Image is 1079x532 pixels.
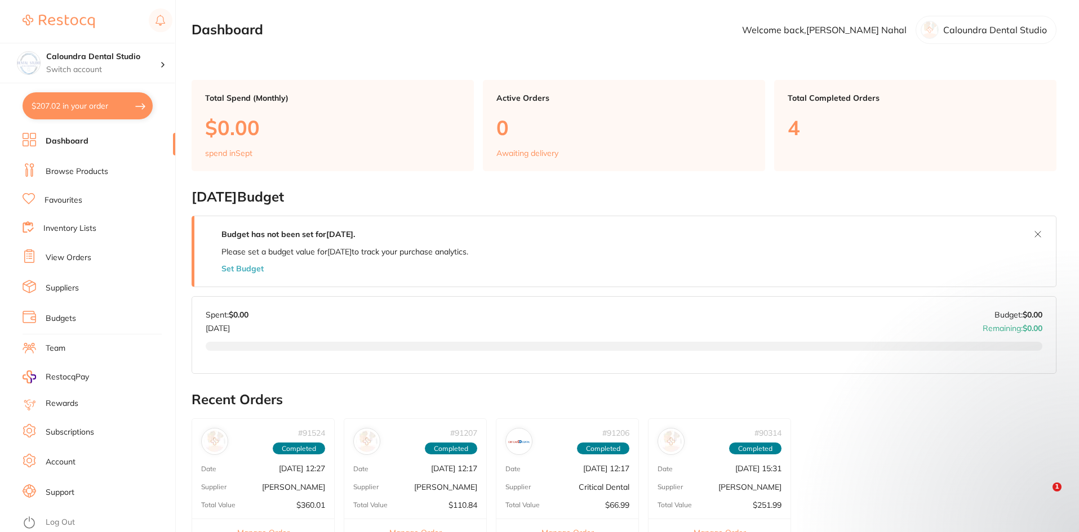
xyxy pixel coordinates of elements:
span: RestocqPay [46,372,89,383]
p: Total Spend (Monthly) [205,93,460,102]
img: Caloundra Dental Studio [17,52,40,74]
iframe: Intercom notifications message [848,412,1073,502]
span: Completed [273,442,325,455]
button: Log Out [23,514,172,532]
p: [DATE] 12:17 [431,464,477,473]
a: Inventory Lists [43,223,96,234]
a: Budgets [46,313,76,324]
span: Completed [425,442,477,455]
p: [DATE] 12:27 [279,464,325,473]
p: Date [353,465,368,473]
p: Spent: [206,310,248,319]
a: Support [46,487,74,498]
p: Caloundra Dental Studio [943,25,1047,35]
h2: Dashboard [192,22,263,38]
p: Total Completed Orders [788,93,1043,102]
a: View Orders [46,252,91,263]
p: Total Value [658,501,692,509]
p: Remaining: [983,319,1042,333]
p: Supplier [201,483,227,491]
img: Restocq Logo [23,15,95,28]
p: $66.99 [605,500,629,509]
p: # 90314 [754,428,782,437]
p: [DATE] [206,319,248,333]
a: Total Completed Orders4 [774,80,1056,171]
p: Total Value [201,501,236,509]
a: Browse Products [46,166,108,177]
p: Supplier [658,483,683,491]
p: Total Value [353,501,388,509]
h2: Recent Orders [192,392,1056,408]
p: Welcome back, [PERSON_NAME] Nahal [742,25,907,35]
p: $360.01 [296,500,325,509]
strong: $0.00 [1023,323,1042,333]
p: Date [201,465,216,473]
p: Switch account [46,64,160,75]
a: Dashboard [46,136,88,147]
button: $207.02 in your order [23,92,153,119]
a: Suppliers [46,283,79,294]
a: Log Out [46,517,75,528]
p: Supplier [353,483,379,491]
strong: Budget has not been set for [DATE] . [221,229,355,239]
p: [DATE] 12:17 [583,464,629,473]
p: $110.84 [449,500,477,509]
h2: [DATE] Budget [192,189,1056,205]
p: Active Orders [496,93,752,102]
a: Total Spend (Monthly)$0.00spend inSept [192,80,474,171]
p: $251.99 [753,500,782,509]
a: Subscriptions [46,427,94,438]
h4: Caloundra Dental Studio [46,51,160,62]
p: # 91524 [298,428,325,437]
p: $0.00 [205,116,460,139]
p: [PERSON_NAME] [414,482,477,491]
p: Critical Dental [579,482,629,491]
a: Restocq Logo [23,8,95,34]
p: Total Value [505,501,540,509]
img: Critical Dental [508,431,530,452]
a: Rewards [46,398,78,409]
p: Please set a budget value for [DATE] to track your purchase analytics. [221,247,468,256]
p: Date [658,465,673,473]
strong: $0.00 [1023,310,1042,320]
p: [PERSON_NAME] [718,482,782,491]
span: Completed [577,442,629,455]
a: Active Orders0Awaiting delivery [483,80,765,171]
a: RestocqPay [23,370,89,383]
p: # 91207 [450,428,477,437]
p: Awaiting delivery [496,149,558,158]
p: # 91206 [602,428,629,437]
p: Date [505,465,521,473]
p: Supplier [505,483,531,491]
img: Adam Dental [660,431,682,452]
p: Budget: [994,310,1042,319]
img: Henry Schein Halas [356,431,378,452]
p: spend in Sept [205,149,252,158]
img: Henry Schein Halas [204,431,225,452]
p: 4 [788,116,1043,139]
a: Account [46,457,76,468]
a: Favourites [45,195,82,206]
p: 0 [496,116,752,139]
button: Set Budget [221,264,264,273]
img: RestocqPay [23,370,36,383]
iframe: Intercom live chat [1029,482,1056,509]
p: [PERSON_NAME] [262,482,325,491]
a: Team [46,343,65,354]
p: [DATE] 15:31 [735,464,782,473]
span: 1 [1053,482,1062,491]
span: Completed [729,442,782,455]
strong: $0.00 [229,310,248,320]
